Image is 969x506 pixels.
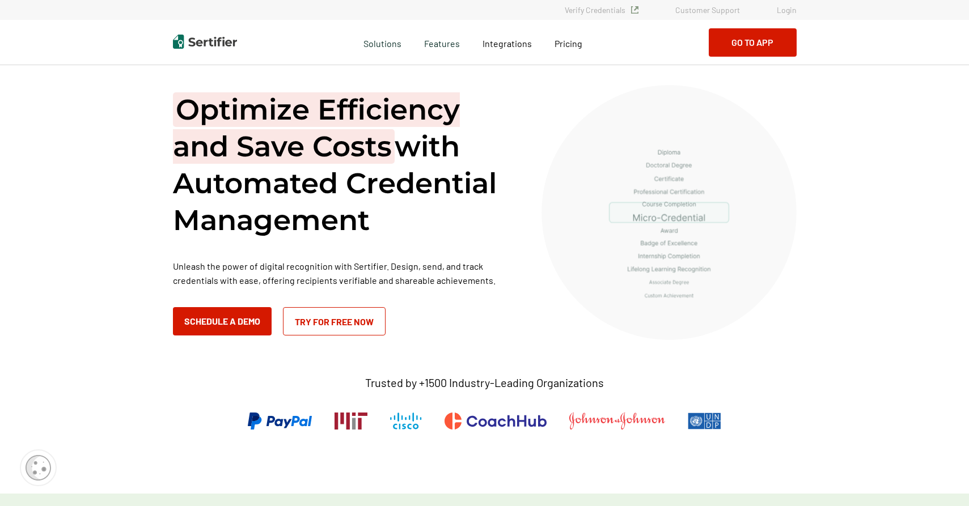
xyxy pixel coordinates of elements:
img: Cisco [390,413,422,430]
a: Try for Free Now [283,307,386,335]
span: Optimize Efficiency and Save Costs [173,92,460,164]
img: Johnson & Johnson [569,413,665,430]
img: PayPal [248,413,312,430]
img: Cookie Popup Icon [26,455,51,481]
img: CoachHub [445,413,547,430]
img: Verified [631,6,638,14]
a: Login [777,5,797,15]
button: Go to App [709,28,797,57]
p: Trusted by +1500 Industry-Leading Organizations [365,376,604,390]
a: Verify Credentials [565,5,638,15]
img: Sertifier | Digital Credentialing Platform [173,35,237,49]
img: Massachusetts Institute of Technology [335,413,367,430]
h1: with Automated Credential Management [173,91,513,239]
span: Pricing [555,38,582,49]
span: Integrations [483,38,532,49]
img: UNDP [688,413,721,430]
a: Pricing [555,35,582,49]
span: Features [424,35,460,49]
p: Unleash the power of digital recognition with Sertifier. Design, send, and track credentials with... [173,259,513,287]
a: Customer Support [675,5,740,15]
g: Associate Degree [649,280,689,284]
button: Schedule a Demo [173,307,272,335]
span: Solutions [363,35,401,49]
a: Integrations [483,35,532,49]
